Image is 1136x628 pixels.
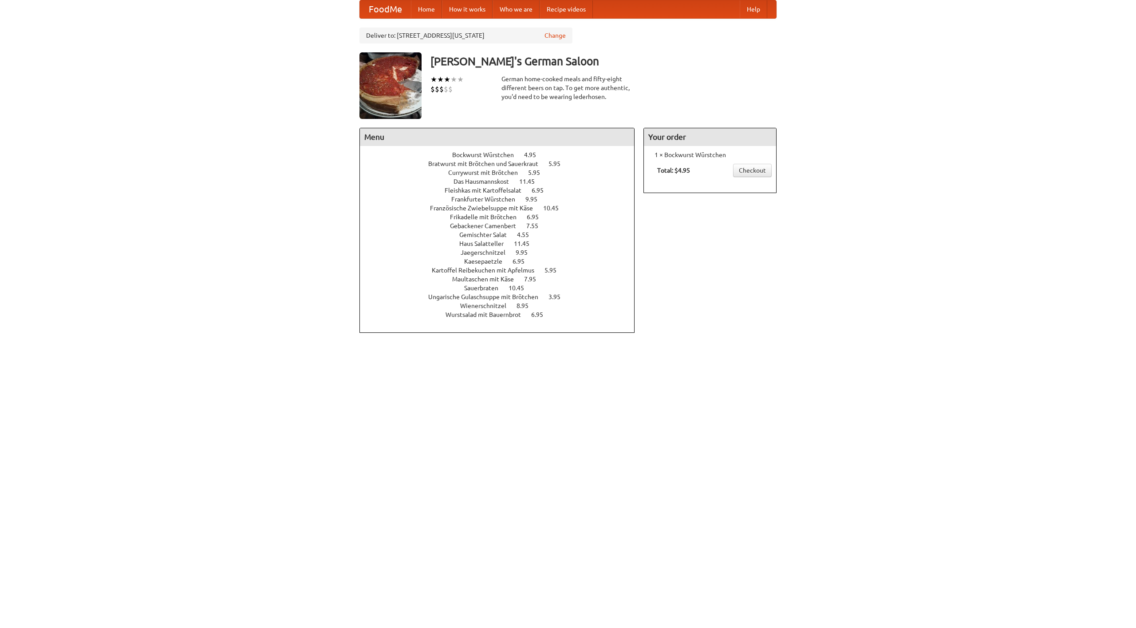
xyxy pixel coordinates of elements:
li: ★ [444,75,450,84]
span: 7.55 [526,222,547,229]
span: 5.95 [528,169,549,176]
a: Fleishkas mit Kartoffelsalat 6.95 [445,187,560,194]
a: Wurstsalad mit Bauernbrot 6.95 [446,311,560,318]
span: 6.95 [532,187,552,194]
span: Das Hausmannskost [454,178,518,185]
span: Kartoffel Reibekuchen mit Apfelmus [432,267,543,274]
span: Französische Zwiebelsuppe mit Käse [430,205,542,212]
span: Fleishkas mit Kartoffelsalat [445,187,530,194]
li: $ [439,84,444,94]
span: 9.95 [525,196,546,203]
li: $ [430,84,435,94]
span: Kaesepaetzle [464,258,511,265]
span: 8.95 [517,302,537,309]
a: Gemischter Salat 4.55 [459,231,545,238]
a: Französische Zwiebelsuppe mit Käse 10.45 [430,205,575,212]
span: Wienerschnitzel [460,302,515,309]
a: Sauerbraten 10.45 [464,284,540,292]
div: German home-cooked meals and fifty-eight different beers on tap. To get more authentic, you'd nee... [501,75,635,101]
span: 5.95 [544,267,565,274]
span: Haus Salatteller [459,240,513,247]
h4: Menu [360,128,634,146]
h3: [PERSON_NAME]'s German Saloon [430,52,777,70]
a: Help [740,0,767,18]
span: 4.55 [517,231,538,238]
a: Gebackener Camenbert 7.55 [450,222,555,229]
a: Haus Salatteller 11.45 [459,240,546,247]
a: Ungarische Gulaschsuppe mit Brötchen 3.95 [428,293,577,300]
span: Frankfurter Würstchen [451,196,524,203]
li: ★ [457,75,464,84]
span: 4.95 [524,151,545,158]
span: Jaegerschnitzel [461,249,514,256]
li: ★ [430,75,437,84]
span: Gebackener Camenbert [450,222,525,229]
span: 7.95 [524,276,545,283]
span: Maultaschen mit Käse [452,276,523,283]
span: 3.95 [548,293,569,300]
li: ★ [450,75,457,84]
span: Ungarische Gulaschsuppe mit Brötchen [428,293,547,300]
div: Deliver to: [STREET_ADDRESS][US_STATE] [359,28,572,43]
a: Das Hausmannskost 11.45 [454,178,551,185]
span: Frikadelle mit Brötchen [450,213,525,221]
a: Checkout [733,164,772,177]
li: $ [435,84,439,94]
li: $ [448,84,453,94]
span: 10.45 [509,284,533,292]
b: Total: $4.95 [657,167,690,174]
a: Currywurst mit Brötchen 5.95 [448,169,556,176]
span: 9.95 [516,249,536,256]
span: 6.95 [527,213,548,221]
img: angular.jpg [359,52,422,119]
a: Recipe videos [540,0,593,18]
a: Jaegerschnitzel 9.95 [461,249,544,256]
a: Bockwurst Würstchen 4.95 [452,151,552,158]
span: 5.95 [548,160,569,167]
h4: Your order [644,128,776,146]
span: Gemischter Salat [459,231,516,238]
a: FoodMe [360,0,411,18]
span: Wurstsalad mit Bauernbrot [446,311,530,318]
a: Home [411,0,442,18]
span: 11.45 [519,178,544,185]
a: Kartoffel Reibekuchen mit Apfelmus 5.95 [432,267,573,274]
span: Bockwurst Würstchen [452,151,523,158]
li: $ [444,84,448,94]
a: Who we are [493,0,540,18]
a: Frankfurter Würstchen 9.95 [451,196,554,203]
span: 6.95 [513,258,533,265]
span: Bratwurst mit Brötchen und Sauerkraut [428,160,547,167]
a: Change [544,31,566,40]
span: 11.45 [514,240,538,247]
a: Kaesepaetzle 6.95 [464,258,541,265]
a: How it works [442,0,493,18]
li: 1 × Bockwurst Würstchen [648,150,772,159]
span: Sauerbraten [464,284,507,292]
a: Wienerschnitzel 8.95 [460,302,545,309]
a: Bratwurst mit Brötchen und Sauerkraut 5.95 [428,160,577,167]
a: Maultaschen mit Käse 7.95 [452,276,552,283]
li: ★ [437,75,444,84]
span: 10.45 [543,205,568,212]
span: 6.95 [531,311,552,318]
span: Currywurst mit Brötchen [448,169,527,176]
a: Frikadelle mit Brötchen 6.95 [450,213,555,221]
